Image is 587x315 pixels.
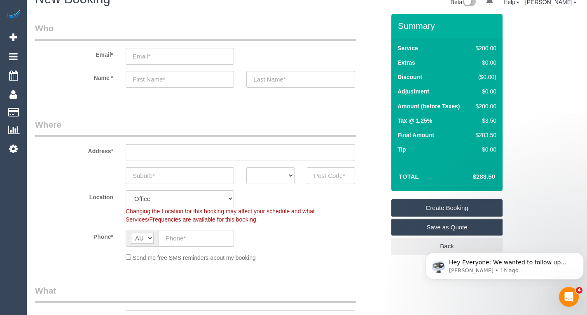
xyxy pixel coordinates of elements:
iframe: Intercom live chat [559,287,579,307]
div: $280.00 [472,44,496,52]
label: Discount [398,73,422,81]
h4: $283.50 [448,173,495,180]
input: Last Name* [246,71,355,88]
img: Automaid Logo [5,8,21,20]
div: $0.00 [472,145,496,154]
input: First Name* [126,71,234,88]
label: Extras [398,58,415,67]
label: Amount (before Taxes) [398,102,460,110]
strong: Total [399,173,419,180]
input: Phone* [159,230,234,247]
a: Save as Quote [391,219,503,236]
div: ($0.00) [472,73,496,81]
label: Email* [29,48,119,59]
legend: Who [35,22,356,41]
a: Create Booking [391,199,503,217]
legend: Where [35,119,356,137]
div: $0.00 [472,87,496,96]
h3: Summary [398,21,498,30]
input: Suburb* [126,167,234,184]
span: Send me free SMS reminders about my booking [133,254,256,261]
input: Email* [126,48,234,65]
div: $0.00 [472,58,496,67]
span: Changing the Location for this booking may affect your schedule and what Services/Frequencies are... [126,208,315,223]
label: Final Amount [398,131,434,139]
label: Service [398,44,418,52]
label: Tip [398,145,406,154]
a: Back [391,238,503,255]
div: $3.50 [472,117,496,125]
label: Address* [29,144,119,155]
input: Post Code* [307,167,355,184]
span: 4 [576,287,582,294]
iframe: Intercom notifications message [422,235,587,293]
legend: What [35,285,356,303]
label: Location [29,190,119,201]
label: Tax @ 1.25% [398,117,432,125]
span: Hey Everyone: We wanted to follow up and let you know we have been closely monitoring the account... [27,24,147,104]
label: Name * [29,71,119,82]
label: Adjustment [398,87,429,96]
p: Message from Ellie, sent 1h ago [27,32,151,39]
div: $280.00 [472,102,496,110]
div: $283.50 [472,131,496,139]
label: Phone* [29,230,119,241]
